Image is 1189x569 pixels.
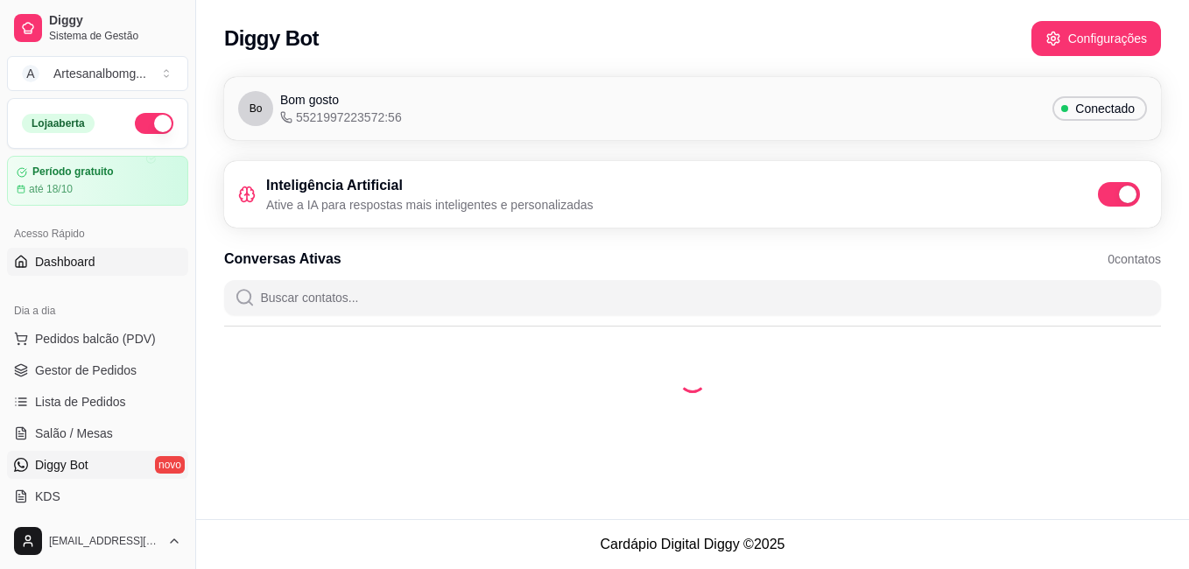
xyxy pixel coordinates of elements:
[7,220,188,248] div: Acesso Rápido
[22,65,39,82] span: A
[280,91,339,109] span: Bom gosto
[7,356,188,384] a: Gestor de Pedidos
[266,175,594,196] h3: Inteligência Artificial
[35,362,137,379] span: Gestor de Pedidos
[7,419,188,447] a: Salão / Mesas
[7,7,188,49] a: DiggySistema de Gestão
[280,109,402,126] span: 5521997223572:56
[224,25,319,53] h2: Diggy Bot
[7,520,188,562] button: [EMAIL_ADDRESS][DOMAIN_NAME]
[1031,21,1161,56] button: Configurações
[49,13,181,29] span: Diggy
[196,519,1189,569] footer: Cardápio Digital Diggy © 2025
[7,248,188,276] a: Dashboard
[224,249,341,270] h3: Conversas Ativas
[135,113,173,134] button: Alterar Status
[35,425,113,442] span: Salão / Mesas
[32,165,114,179] article: Período gratuito
[7,325,188,353] button: Pedidos balcão (PDV)
[7,451,188,479] a: Diggy Botnovo
[7,156,188,206] a: Período gratuitoaté 18/10
[266,196,594,214] p: Ative a IA para respostas mais inteligentes e personalizadas
[255,280,1150,315] input: Buscar contatos...
[7,297,188,325] div: Dia a dia
[35,393,126,411] span: Lista de Pedidos
[1068,100,1142,117] span: Conectado
[35,253,95,270] span: Dashboard
[7,56,188,91] button: Select a team
[7,388,188,416] a: Lista de Pedidos
[35,330,156,348] span: Pedidos balcão (PDV)
[49,29,181,43] span: Sistema de Gestão
[49,534,160,548] span: [EMAIL_ADDRESS][DOMAIN_NAME]
[53,65,146,82] div: Artesanalbomg ...
[1108,250,1161,268] span: 0 contatos
[250,102,263,116] span: Bo
[679,365,707,393] div: Loading
[29,182,73,196] article: até 18/10
[35,456,88,474] span: Diggy Bot
[22,114,95,133] div: Loja aberta
[7,482,188,510] a: KDS
[35,488,60,505] span: KDS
